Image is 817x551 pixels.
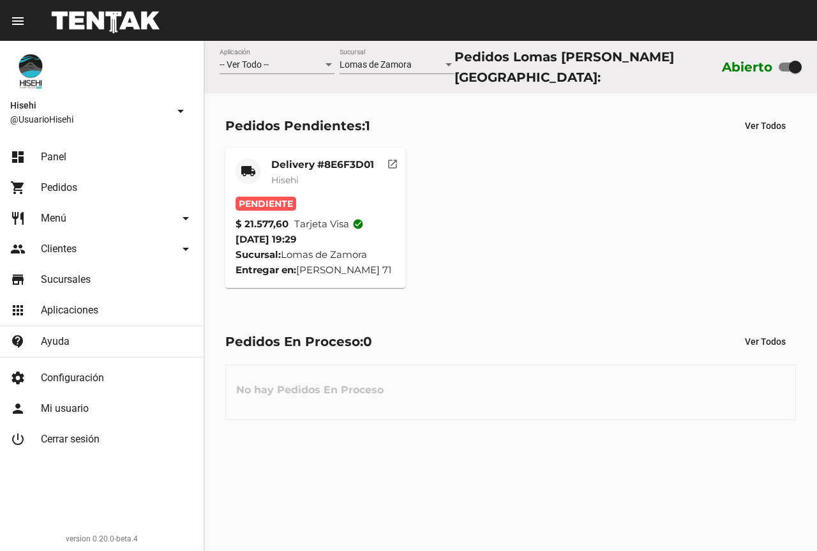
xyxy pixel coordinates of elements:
[763,500,804,538] iframe: chat widget
[41,433,100,446] span: Cerrar sesión
[173,103,188,119] mat-icon: arrow_drop_down
[745,336,786,347] span: Ver Todos
[178,211,193,226] mat-icon: arrow_drop_down
[41,181,77,194] span: Pedidos
[236,233,297,245] span: [DATE] 19:29
[236,264,296,276] strong: Entregar en:
[236,262,396,278] div: [PERSON_NAME] 71
[10,334,26,349] mat-icon: contact_support
[10,51,51,92] img: b10aa081-330c-4927-a74e-08896fa80e0a.jpg
[294,216,364,232] span: Tarjeta visa
[225,116,370,136] div: Pedidos Pendientes:
[10,370,26,386] mat-icon: settings
[363,334,372,349] span: 0
[226,371,394,409] h3: No hay Pedidos En Proceso
[41,243,77,255] span: Clientes
[241,163,256,179] mat-icon: local_shipping
[10,532,193,545] div: version 0.20.0-beta.4
[454,47,716,87] div: Pedidos Lomas [PERSON_NAME][GEOGRAPHIC_DATA]:
[745,121,786,131] span: Ver Todos
[225,331,372,352] div: Pedidos En Proceso:
[41,402,89,415] span: Mi usuario
[340,59,412,70] span: Lomas de Zamora
[735,114,796,137] button: Ver Todos
[236,248,281,260] strong: Sucursal:
[10,303,26,318] mat-icon: apps
[41,151,66,163] span: Panel
[352,218,364,230] mat-icon: check_circle
[387,156,398,168] mat-icon: open_in_new
[10,241,26,257] mat-icon: people
[10,180,26,195] mat-icon: shopping_cart
[10,13,26,29] mat-icon: menu
[41,304,98,317] span: Aplicaciones
[735,330,796,353] button: Ver Todos
[722,57,773,77] label: Abierto
[236,216,289,232] strong: $ 21.577,60
[10,149,26,165] mat-icon: dashboard
[10,98,168,113] span: Hisehi
[271,158,374,171] mat-card-title: Delivery #8E6F3D01
[41,212,66,225] span: Menú
[236,197,296,211] span: Pendiente
[10,401,26,416] mat-icon: person
[236,247,396,262] div: Lomas de Zamora
[10,113,168,126] span: @UsuarioHisehi
[10,432,26,447] mat-icon: power_settings_new
[10,211,26,226] mat-icon: restaurant
[365,118,370,133] span: 1
[220,59,269,70] span: -- Ver Todo --
[271,174,299,186] span: Hisehi
[41,273,91,286] span: Sucursales
[10,272,26,287] mat-icon: store
[41,372,104,384] span: Configuración
[41,335,70,348] span: Ayuda
[178,241,193,257] mat-icon: arrow_drop_down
